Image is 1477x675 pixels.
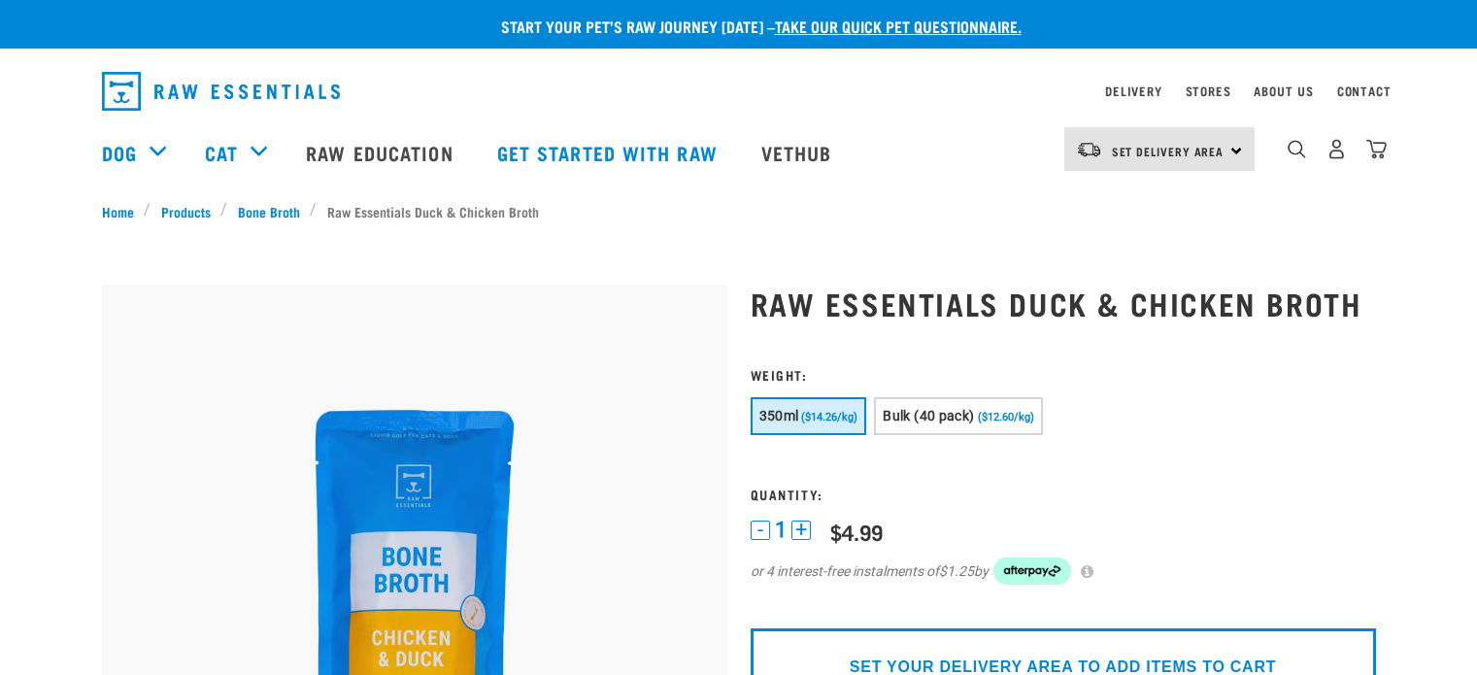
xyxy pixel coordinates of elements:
div: or 4 interest-free instalments of by [751,557,1376,585]
a: Cat [205,138,238,167]
img: Afterpay [993,557,1071,585]
button: 350ml ($14.26/kg) [751,397,867,435]
a: About Us [1254,87,1313,94]
span: ($14.26/kg) [801,411,857,423]
img: home-icon@2x.png [1366,139,1387,159]
a: Products [151,201,220,221]
a: Contact [1337,87,1392,94]
a: Stores [1186,87,1231,94]
a: Vethub [742,114,856,191]
div: $4.99 [830,520,883,544]
a: Bone Broth [227,201,310,221]
span: 1 [775,520,787,540]
a: Dog [102,138,137,167]
span: Set Delivery Area [1112,148,1225,154]
h3: Weight: [751,367,1376,382]
a: Raw Education [286,114,477,191]
span: 350ml [759,408,799,423]
button: Bulk (40 pack) ($12.60/kg) [874,397,1042,435]
span: $1.25 [939,561,974,582]
nav: dropdown navigation [86,64,1392,118]
a: Delivery [1105,87,1161,94]
button: - [751,521,770,540]
a: take our quick pet questionnaire. [775,21,1022,30]
button: + [791,521,811,540]
nav: breadcrumbs [102,201,1376,221]
span: ($12.60/kg) [978,411,1034,423]
a: Get started with Raw [478,114,742,191]
h1: Raw Essentials Duck & Chicken Broth [751,286,1376,321]
img: home-icon-1@2x.png [1288,140,1306,158]
img: van-moving.png [1076,141,1102,158]
a: Home [102,201,145,221]
h3: Quantity: [751,487,1376,501]
span: Bulk (40 pack) [883,408,974,423]
img: Raw Essentials Logo [102,72,340,111]
img: user.png [1326,139,1347,159]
